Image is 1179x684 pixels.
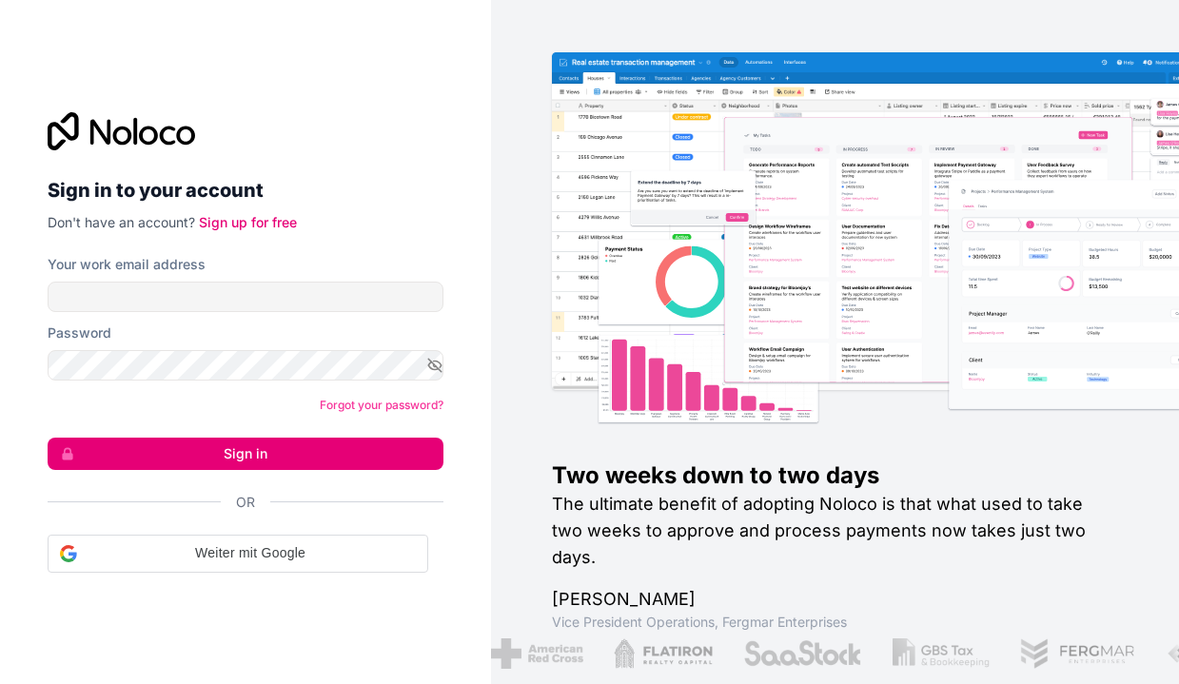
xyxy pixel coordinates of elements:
input: Email address [48,282,443,312]
div: Weiter mit Google [48,535,428,573]
h1: Vice President Operations , Fergmar Enterprises [552,613,1118,632]
label: Password [48,323,111,342]
input: Password [48,350,443,381]
h1: Two weeks down to two days [552,460,1118,491]
img: /assets/saastock-C6Zbiodz.png [742,638,862,669]
img: /assets/fergmar-CudnrXN5.png [1019,638,1135,669]
a: Sign up for free [199,214,297,230]
span: Weiter mit Google [85,543,416,563]
img: /assets/flatiron-C8eUkumj.png [614,638,713,669]
label: Your work email address [48,255,206,274]
span: Or [236,493,255,512]
h2: Sign in to your account [48,173,443,207]
span: Don't have an account? [48,214,195,230]
h1: [PERSON_NAME] [552,586,1118,613]
img: /assets/gbstax-C-GtDUiK.png [893,638,990,669]
button: Sign in [48,438,443,470]
img: /assets/american-red-cross-BAupjrZR.png [491,638,583,669]
a: Forgot your password? [320,398,443,412]
h2: The ultimate benefit of adopting Noloco is that what used to take two weeks to approve and proces... [552,491,1118,571]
